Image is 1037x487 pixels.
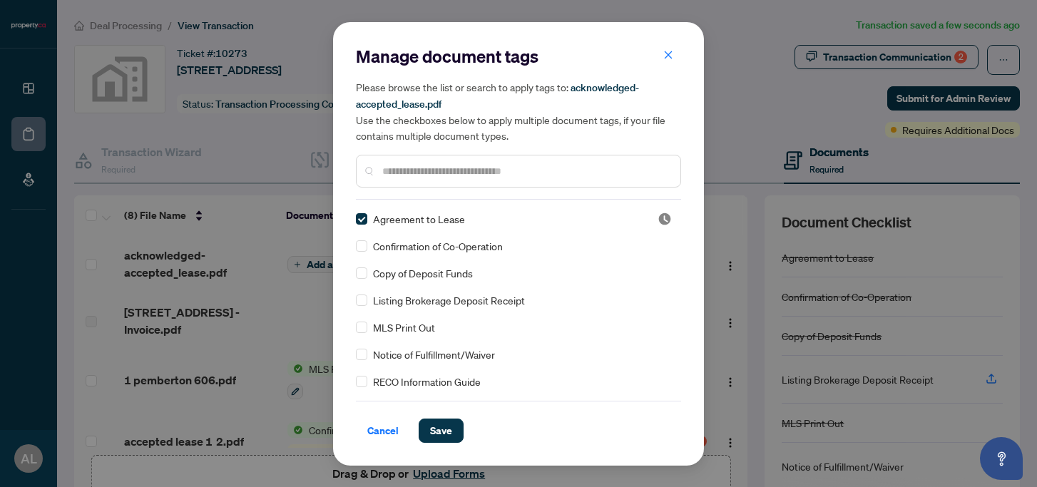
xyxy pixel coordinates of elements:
[367,419,399,442] span: Cancel
[373,319,435,335] span: MLS Print Out
[373,347,495,362] span: Notice of Fulfillment/Waiver
[373,238,503,254] span: Confirmation of Co-Operation
[356,419,410,443] button: Cancel
[356,45,681,68] h2: Manage document tags
[430,419,452,442] span: Save
[663,50,673,60] span: close
[373,374,481,389] span: RECO Information Guide
[658,212,672,226] img: status
[373,211,465,227] span: Agreement to Lease
[658,212,672,226] span: Pending Review
[419,419,464,443] button: Save
[356,81,639,111] span: acknowledged-accepted_lease.pdf
[356,79,681,143] h5: Please browse the list or search to apply tags to: Use the checkboxes below to apply multiple doc...
[373,292,525,308] span: Listing Brokerage Deposit Receipt
[373,265,473,281] span: Copy of Deposit Funds
[980,437,1023,480] button: Open asap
